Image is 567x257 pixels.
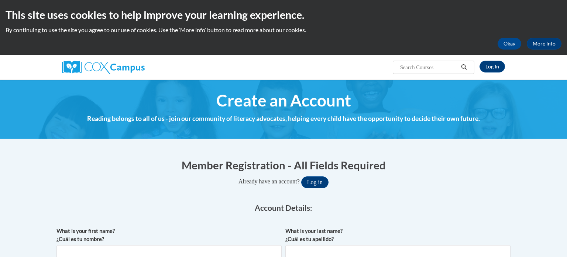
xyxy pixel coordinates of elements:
img: Cox Campus [62,61,145,74]
input: Search Courses [399,63,458,72]
a: More Info [527,38,561,50]
button: Search [458,63,470,72]
h4: Reading belongs to all of us - join our community of literacy advocates, helping every child have... [56,114,511,124]
button: Log in [301,176,329,188]
span: Create an Account [216,91,351,110]
p: By continuing to use the site you agree to our use of cookies. Use the ‘More info’ button to read... [6,26,561,34]
a: Log In [480,61,505,72]
h2: This site uses cookies to help improve your learning experience. [6,7,561,22]
label: What is your first name? ¿Cuál es tu nombre? [56,227,282,243]
span: Account Details: [255,203,312,212]
span: Already have an account? [238,178,300,185]
button: Okay [498,38,521,50]
label: What is your last name? ¿Cuál es tu apellido? [285,227,511,243]
h1: Member Registration - All Fields Required [56,158,511,173]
